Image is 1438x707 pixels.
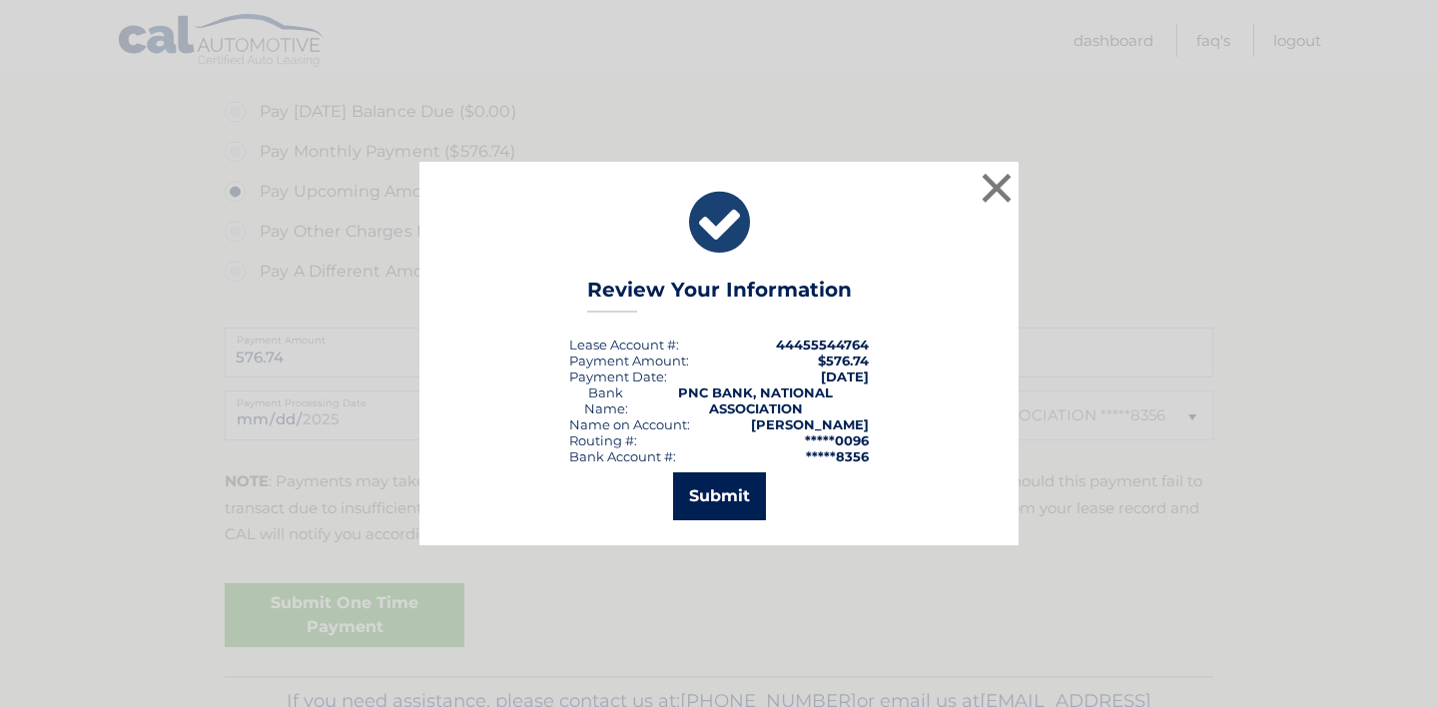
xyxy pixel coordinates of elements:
[977,168,1017,208] button: ×
[569,432,637,448] div: Routing #:
[678,384,833,416] strong: PNC BANK, NATIONAL ASSOCIATION
[751,416,869,432] strong: [PERSON_NAME]
[569,337,679,353] div: Lease Account #:
[569,368,664,384] span: Payment Date
[673,472,766,520] button: Submit
[587,278,852,313] h3: Review Your Information
[569,416,690,432] div: Name on Account:
[569,368,667,384] div: :
[821,368,869,384] span: [DATE]
[776,337,869,353] strong: 44455544764
[569,353,689,368] div: Payment Amount:
[569,448,676,464] div: Bank Account #:
[818,353,869,368] span: $576.74
[569,384,642,416] div: Bank Name:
